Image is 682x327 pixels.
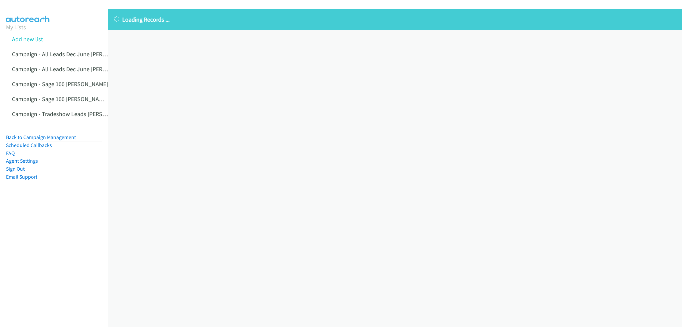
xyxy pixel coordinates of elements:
a: Email Support [6,174,37,180]
a: Campaign - All Leads Dec June [PERSON_NAME] [12,50,133,58]
a: Scheduled Callbacks [6,142,52,148]
a: FAQ [6,150,15,156]
a: My Lists [6,23,26,31]
a: Add new list [12,35,43,43]
a: Back to Campaign Management [6,134,76,140]
p: Loading Records ... [114,15,676,24]
a: Sign Out [6,166,25,172]
a: Agent Settings [6,158,38,164]
a: Campaign - Sage 100 [PERSON_NAME] Cloned [12,95,127,103]
a: Campaign - Sage 100 [PERSON_NAME] [12,80,108,88]
a: Campaign - Tradeshow Leads [PERSON_NAME] Cloned [12,110,149,118]
a: Campaign - All Leads Dec June [PERSON_NAME] Cloned [12,65,152,73]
